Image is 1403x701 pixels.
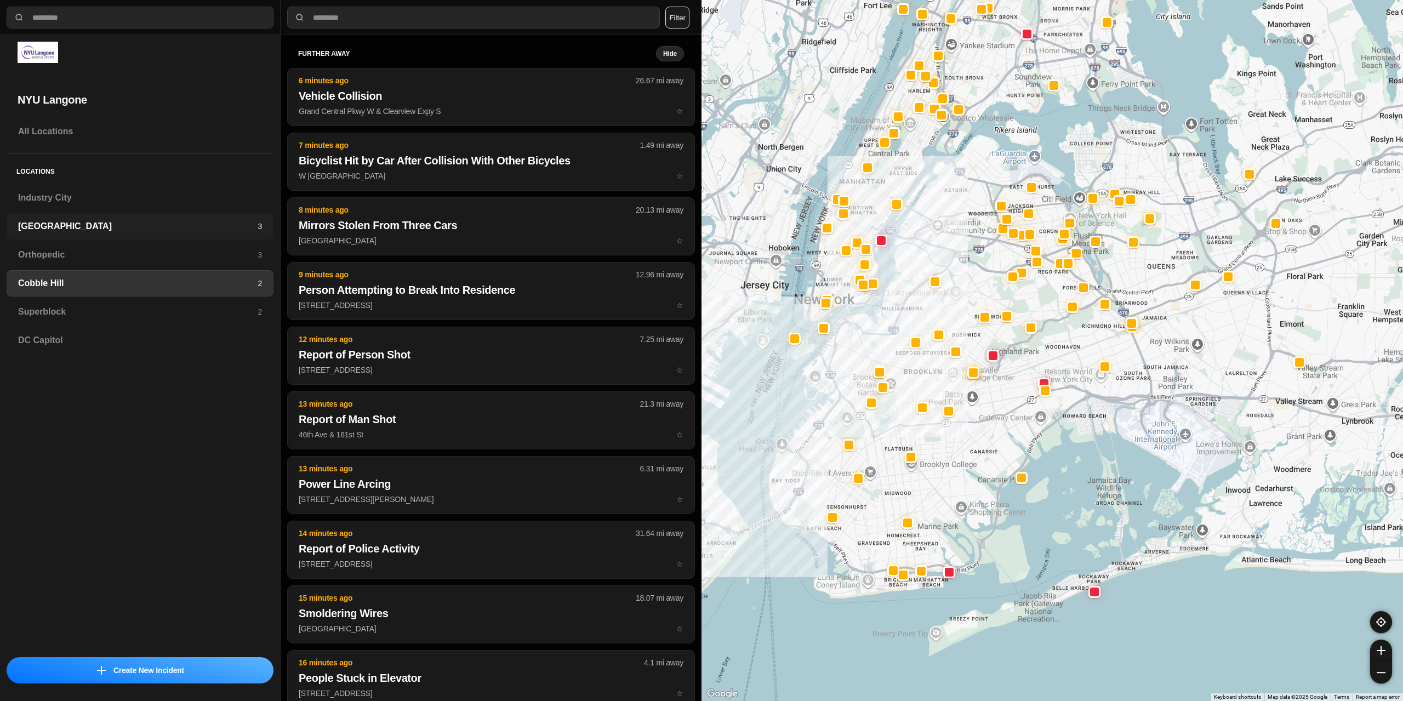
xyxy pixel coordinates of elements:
[299,528,636,539] p: 14 minutes ago
[676,560,683,568] span: star
[299,670,683,686] h2: People Stuck in Elevator
[299,476,683,492] h2: Power Line Arcing
[287,688,695,698] a: 16 minutes ago4.1 mi awayPeople Stuck in Elevator[STREET_ADDRESS]star
[640,140,683,151] p: 1.49 mi away
[18,92,263,107] h2: NYU Langone
[287,494,695,504] a: 13 minutes ago6.31 mi awayPower Line Arcing[STREET_ADDRESS][PERSON_NAME]star
[299,398,640,409] p: 13 minutes ago
[14,12,25,23] img: search
[656,46,684,61] button: Hide
[1376,617,1386,627] img: recenter
[636,592,683,603] p: 18.07 mi away
[1268,694,1327,700] span: Map data ©2025 Google
[1356,694,1400,700] a: Report a map error
[299,75,636,86] p: 6 minutes ago
[287,559,695,568] a: 14 minutes ago31.64 mi awayReport of Police Activity[STREET_ADDRESS]star
[1370,662,1392,683] button: zoom-out
[676,495,683,504] span: star
[287,236,695,245] a: 8 minutes ago20.13 mi awayMirrors Stolen From Three Cars[GEOGRAPHIC_DATA]star
[287,365,695,374] a: 12 minutes ago7.25 mi awayReport of Person Shot[STREET_ADDRESS]star
[676,172,683,180] span: star
[299,364,683,375] p: [STREET_ADDRESS]
[287,430,695,439] a: 13 minutes ago21.3 mi awayReport of Man Shot46th Ave & 161st Ststar
[18,334,262,347] h3: DC Capitol
[18,248,258,261] h3: Orthopedic
[676,689,683,698] span: star
[1214,693,1261,701] button: Keyboard shortcuts
[1377,668,1385,677] img: zoom-out
[7,299,273,325] a: Superblock2
[258,221,262,232] p: 3
[7,270,273,297] a: Cobble Hill2
[1377,646,1385,655] img: zoom-in
[665,7,689,29] button: Filter
[299,541,683,556] h2: Report of Police Activity
[287,197,695,255] button: 8 minutes ago20.13 mi awayMirrors Stolen From Three Cars[GEOGRAPHIC_DATA]star
[299,592,636,603] p: 15 minutes ago
[287,300,695,310] a: 9 minutes ago12.96 mi awayPerson Attempting to Break Into Residence[STREET_ADDRESS]star
[636,75,683,86] p: 26.67 mi away
[299,88,683,104] h2: Vehicle Collision
[18,125,262,138] h3: All Locations
[644,657,683,668] p: 4.1 mi away
[299,235,683,246] p: [GEOGRAPHIC_DATA]
[299,140,640,151] p: 7 minutes ago
[299,282,683,298] h2: Person Attempting to Break Into Residence
[18,277,258,290] h3: Cobble Hill
[299,657,644,668] p: 16 minutes ago
[299,429,683,440] p: 46th Ave & 161st St
[7,154,273,185] h5: Locations
[294,12,305,23] img: search
[704,687,740,701] img: Google
[299,269,636,280] p: 9 minutes ago
[18,191,262,204] h3: Industry City
[636,204,683,215] p: 20.13 mi away
[258,306,262,317] p: 2
[287,624,695,633] a: 15 minutes ago18.07 mi awaySmoldering Wires[GEOGRAPHIC_DATA]star
[299,688,683,699] p: [STREET_ADDRESS]
[640,334,683,345] p: 7.25 mi away
[299,463,640,474] p: 13 minutes ago
[97,666,106,675] img: icon
[287,521,695,579] button: 14 minutes ago31.64 mi awayReport of Police Activity[STREET_ADDRESS]star
[18,42,58,63] img: logo
[299,204,636,215] p: 8 minutes ago
[299,412,683,427] h2: Report of Man Shot
[18,220,258,233] h3: [GEOGRAPHIC_DATA]
[299,153,683,168] h2: Bicyclist Hit by Car After Collision With Other Bicycles
[663,49,677,58] small: Hide
[640,463,683,474] p: 6.31 mi away
[7,657,273,683] button: iconCreate New Incident
[18,305,258,318] h3: Superblock
[1334,694,1349,700] a: Terms (opens in new tab)
[7,327,273,354] a: DC Capitol
[640,398,683,409] p: 21.3 mi away
[299,106,683,117] p: Grand Central Pkwy W & Clearview Expy S
[676,366,683,374] span: star
[287,133,695,191] button: 7 minutes ago1.49 mi awayBicyclist Hit by Car After Collision With Other BicyclesW [GEOGRAPHIC_DA...
[676,301,683,310] span: star
[299,347,683,362] h2: Report of Person Shot
[7,118,273,145] a: All Locations
[676,236,683,245] span: star
[636,528,683,539] p: 31.64 mi away
[7,213,273,240] a: [GEOGRAPHIC_DATA]3
[299,170,683,181] p: W [GEOGRAPHIC_DATA]
[636,269,683,280] p: 12.96 mi away
[287,327,695,385] button: 12 minutes ago7.25 mi awayReport of Person Shot[STREET_ADDRESS]star
[287,106,695,116] a: 6 minutes ago26.67 mi awayVehicle CollisionGrand Central Pkwy W & Clearview Expy Sstar
[299,334,640,345] p: 12 minutes ago
[1370,611,1392,633] button: recenter
[258,249,262,260] p: 3
[7,185,273,211] a: Industry City
[113,665,184,676] p: Create New Incident
[299,558,683,569] p: [STREET_ADDRESS]
[299,300,683,311] p: [STREET_ADDRESS]
[299,623,683,634] p: [GEOGRAPHIC_DATA]
[287,262,695,320] button: 9 minutes ago12.96 mi awayPerson Attempting to Break Into Residence[STREET_ADDRESS]star
[676,624,683,633] span: star
[287,585,695,643] button: 15 minutes ago18.07 mi awaySmoldering Wires[GEOGRAPHIC_DATA]star
[676,107,683,116] span: star
[287,456,695,514] button: 13 minutes ago6.31 mi awayPower Line Arcing[STREET_ADDRESS][PERSON_NAME]star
